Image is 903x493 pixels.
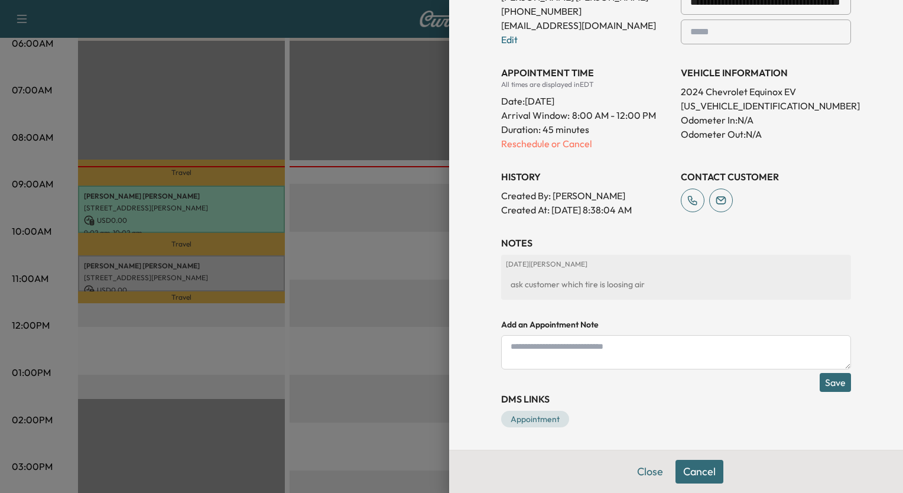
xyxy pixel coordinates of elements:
p: Odometer In: N/A [681,113,851,127]
a: Edit [501,34,518,46]
button: Cancel [675,460,723,484]
span: 8:00 AM - 12:00 PM [572,108,656,122]
h3: CONTACT CUSTOMER [681,170,851,184]
h3: APPOINTMENT TIME [501,66,671,80]
p: Created At : [DATE] 8:38:04 AM [501,203,671,217]
a: Appointment [501,411,569,427]
div: Date: [DATE] [501,89,671,108]
p: Arrival Window: [501,108,671,122]
h3: NOTES [501,236,851,250]
h3: DMS Links [501,392,851,406]
h3: VEHICLE INFORMATION [681,66,851,80]
p: Reschedule or Cancel [501,137,671,151]
p: [DATE] | [PERSON_NAME] [506,260,846,269]
p: [PHONE_NUMBER] [501,4,671,18]
p: Created By : [PERSON_NAME] [501,189,671,203]
h4: Add an Appointment Note [501,319,851,330]
p: [EMAIL_ADDRESS][DOMAIN_NAME] [501,18,671,33]
p: Odometer Out: N/A [681,127,851,141]
div: All times are displayed in EDT [501,80,671,89]
p: [US_VEHICLE_IDENTIFICATION_NUMBER] [681,99,851,113]
p: 2024 Chevrolet Equinox EV [681,85,851,99]
button: Save [820,373,851,392]
h3: History [501,170,671,184]
div: ask customer which tire is loosing air [506,274,846,295]
button: Close [629,460,671,484]
p: Duration: 45 minutes [501,122,671,137]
